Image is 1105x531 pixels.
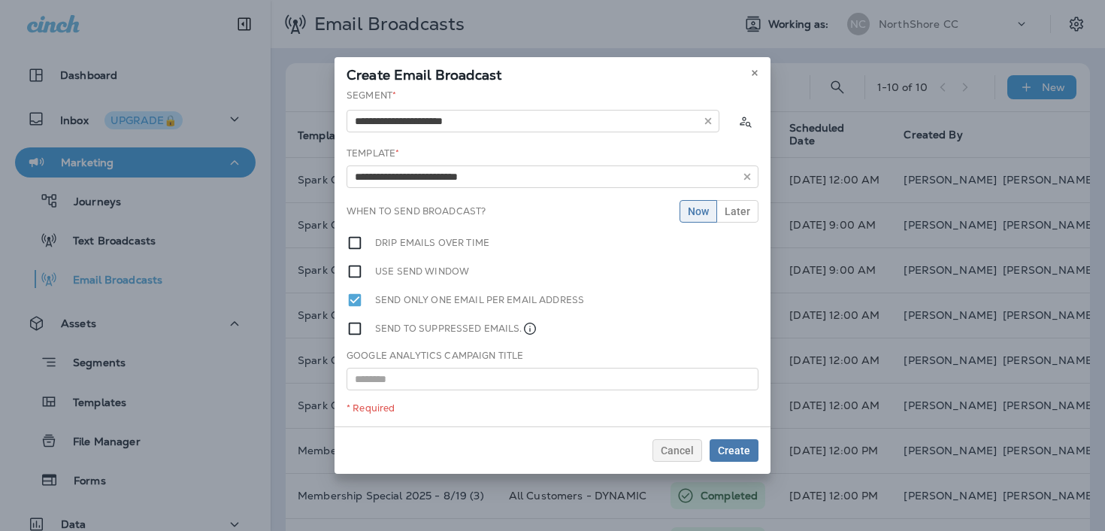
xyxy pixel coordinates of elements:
label: Segment [347,90,396,102]
div: * Required [347,402,758,414]
label: Use send window [375,263,469,280]
button: Calculate the estimated number of emails to be sent based on selected segment. (This could take a... [731,108,758,135]
label: Send to suppressed emails. [375,320,537,337]
span: Later [725,206,750,217]
label: Send only one email per email address [375,292,584,308]
button: Now [680,200,717,223]
label: When to send broadcast? [347,205,486,217]
label: Template [347,147,399,159]
button: Cancel [652,439,702,462]
div: Create Email Broadcast [335,57,770,89]
span: Now [688,206,709,217]
label: Google Analytics Campaign Title [347,350,523,362]
span: Create [718,445,750,456]
button: Create [710,439,758,462]
button: Later [716,200,758,223]
label: Drip emails over time [375,235,489,251]
span: Cancel [661,445,694,456]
